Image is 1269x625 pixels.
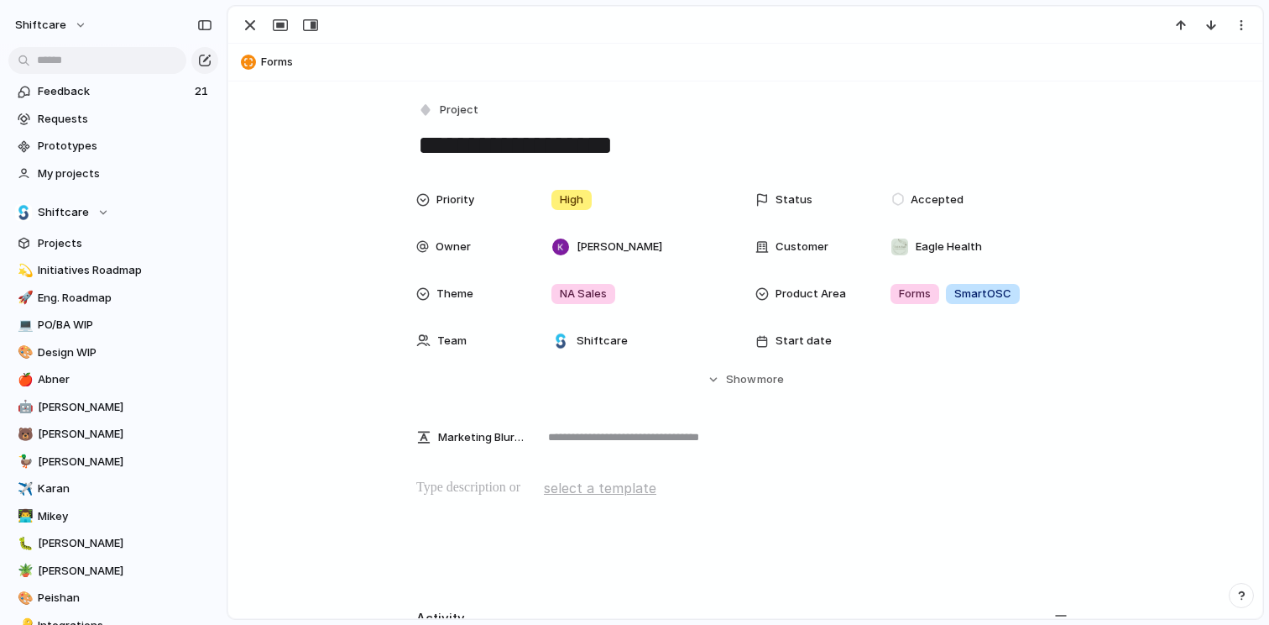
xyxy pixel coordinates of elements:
[38,317,212,334] span: PO/BA WIP
[38,508,212,525] span: Mikey
[18,452,29,471] div: 🦆
[18,507,29,526] div: 👨‍💻
[195,83,211,100] span: 21
[726,371,756,388] span: Show
[261,54,1255,71] span: Forms
[18,261,29,281] div: 💫
[954,286,1011,302] span: SmartOSC
[38,344,212,361] span: Design WIP
[15,535,32,552] button: 🐛
[15,590,32,607] button: 🎨
[911,192,963,208] span: Accepted
[38,235,212,252] span: Projects
[38,371,212,388] span: Abner
[775,286,846,302] span: Product Area
[775,333,832,349] span: Start date
[8,258,218,283] a: 💫Initiatives Roadmap
[18,480,29,499] div: ✈️
[415,98,483,123] button: Project
[544,478,656,498] span: select a template
[15,454,32,470] button: 🦆
[38,454,212,470] span: [PERSON_NAME]
[8,161,218,186] a: My projects
[916,239,982,255] span: Eagle Health
[18,425,29,444] div: 🐻
[8,449,218,475] a: 🦆[PERSON_NAME]
[8,312,218,338] a: 💻PO/BA WIP
[15,344,32,361] button: 🎨
[437,333,467,349] span: Team
[38,262,212,279] span: Initiatives Roadmap
[8,531,218,556] a: 🐛[PERSON_NAME]
[38,590,212,607] span: Peishan
[8,107,218,132] a: Requests
[8,340,218,365] a: 🎨Design WIP
[15,508,32,525] button: 👨‍💻
[18,343,29,362] div: 🎨
[38,111,212,128] span: Requests
[8,79,218,104] a: Feedback21
[8,367,218,392] a: 🍎Abner
[8,286,218,311] a: 🚀Eng. Roadmap
[15,399,32,416] button: 🤖
[38,138,212,155] span: Prototypes
[899,286,931,302] span: Forms
[38,426,212,443] span: [PERSON_NAME]
[18,370,29,390] div: 🍎
[15,481,32,497] button: ✈️
[8,12,96,39] button: shiftcare
[8,134,218,159] a: Prototypes
[38,290,212,307] span: Eng. Roadmap
[38,481,212,497] span: Karan
[577,239,662,255] span: [PERSON_NAME]
[438,429,524,446] span: Marketing Blurb (15-20 Words)
[15,290,32,307] button: 🚀
[440,102,478,118] span: Project
[38,83,190,100] span: Feedback
[8,422,218,447] a: 🐻[PERSON_NAME]
[18,397,29,417] div: 🤖
[8,504,218,529] a: 👨‍💻Mikey
[541,475,659,501] button: select a template
[18,534,29,554] div: 🐛
[775,239,828,255] span: Customer
[8,559,218,584] a: 🪴[PERSON_NAME]
[577,333,628,349] span: Shiftcare
[38,399,212,416] span: [PERSON_NAME]
[18,288,29,307] div: 🚀
[15,17,66,34] span: shiftcare
[8,231,218,256] a: Projects
[38,535,212,552] span: [PERSON_NAME]
[416,365,1074,395] button: Showmore
[8,586,218,611] a: 🎨Peishan
[15,563,32,580] button: 🪴
[436,286,473,302] span: Theme
[8,476,218,502] a: ✈️Karan
[560,192,583,208] span: High
[38,165,212,182] span: My projects
[15,262,32,279] button: 💫
[15,426,32,443] button: 🐻
[18,561,29,580] div: 🪴
[8,395,218,420] a: 🤖[PERSON_NAME]
[18,316,29,335] div: 💻
[436,239,471,255] span: Owner
[38,563,212,580] span: [PERSON_NAME]
[15,317,32,334] button: 💻
[38,204,89,221] span: Shiftcare
[8,200,218,225] button: Shiftcare
[18,589,29,608] div: 🎨
[236,49,1255,76] button: Forms
[560,286,607,302] span: NA Sales
[15,371,32,388] button: 🍎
